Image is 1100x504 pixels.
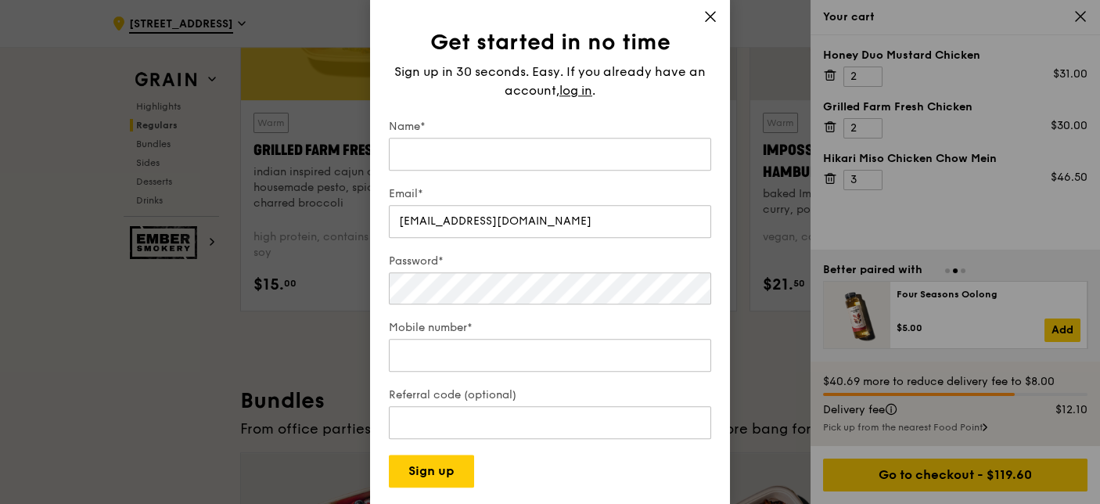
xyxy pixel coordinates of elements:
span: log in [559,81,592,100]
button: Sign up [389,455,474,488]
label: Mobile number* [389,321,711,337]
label: Referral code (optional) [389,388,711,404]
label: Password* [389,254,711,269]
label: Name* [389,119,711,135]
h1: Get started in no time [389,28,711,56]
label: Email* [389,186,711,202]
span: Sign up in 30 seconds. Easy. If you already have an account, [394,64,706,98]
span: . [592,83,595,98]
